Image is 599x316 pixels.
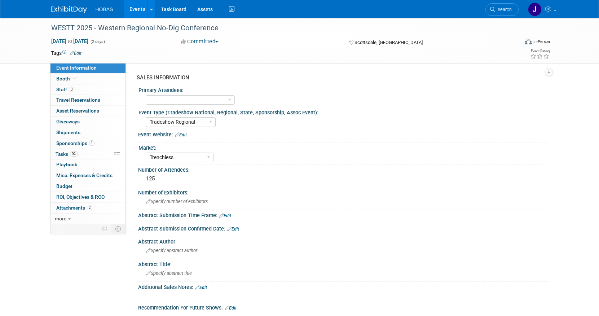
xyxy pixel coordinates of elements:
[56,151,78,157] span: Tasks
[87,205,92,210] span: 2
[138,236,549,245] div: Abstract Author:
[55,216,66,221] span: more
[50,127,125,138] a: Shipments
[50,159,125,170] a: Playbook
[56,162,77,167] span: Playbook
[73,76,77,80] i: Booth reservation complete
[96,6,113,12] span: HOBAS
[225,306,237,311] a: Edit
[50,149,125,159] a: Tasks0%
[138,302,549,312] div: Recommendation For Future Shows:
[50,117,125,127] a: Giveaways
[56,65,97,71] span: Event Information
[175,132,187,137] a: Edit
[144,173,543,184] div: 125
[195,285,207,290] a: Edit
[56,97,100,103] span: Travel Reservations
[50,214,125,224] a: more
[90,39,105,44] span: (2 days)
[50,95,125,105] a: Travel Reservations
[530,49,550,53] div: Event Rating
[70,151,78,157] span: 0%
[56,76,78,82] span: Booth
[56,87,74,92] span: Staff
[146,271,192,276] span: Specify abstract title
[56,140,94,146] span: Sponsorships
[50,84,125,95] a: Staff3
[56,108,99,114] span: Asset Reservations
[495,7,512,12] span: Search
[485,3,519,16] a: Search
[51,6,87,13] img: ExhibitDay
[137,74,543,82] div: SALES INFORMATION
[50,192,125,202] a: ROI, Objectives & ROO
[56,119,80,124] span: Giveaways
[50,74,125,84] a: Booth
[138,85,545,94] div: Primary Attendees:
[50,181,125,192] a: Budget
[51,38,89,44] span: [DATE] [DATE]
[66,38,73,44] span: to
[138,107,545,116] div: Event Type (Tradeshow National, Regional, State, Sponsorship, Assoc Event):
[138,164,549,174] div: Number of Attendees:
[138,259,549,268] div: Abstract Title:
[146,199,208,204] span: Specify number of exhibitors
[50,63,125,73] a: Event Information
[476,38,550,48] div: Event Format
[56,205,92,211] span: Attachments
[138,142,545,152] div: Market:
[111,224,125,233] td: Toggle Event Tabs
[49,22,508,35] div: WESTT 2025 - Western Regional No-Dig Conference
[354,40,423,45] span: Scottsdale, [GEOGRAPHIC_DATA]
[146,248,197,253] span: Specify abstract author
[138,223,549,233] div: Abstract Submission Confirmed Date:
[70,51,82,56] a: Edit
[69,87,74,92] span: 3
[138,210,549,219] div: Abstract Submission Time Frame:
[219,213,231,218] a: Edit
[227,227,239,232] a: Edit
[50,203,125,213] a: Attachments2
[50,138,125,149] a: Sponsorships1
[525,39,532,44] img: Format-Inperson.png
[51,49,82,57] td: Tags
[138,129,549,139] div: Event Website:
[533,39,550,44] div: In-Person
[98,224,111,233] td: Personalize Event Tab Strip
[56,130,80,135] span: Shipments
[56,183,72,189] span: Budget
[50,170,125,181] a: Misc. Expenses & Credits
[89,140,94,146] span: 1
[528,3,542,16] img: Jennifer Jensen
[56,172,113,178] span: Misc. Expenses & Credits
[50,106,125,116] a: Asset Reservations
[178,38,221,45] button: Committed
[56,194,105,200] span: ROI, Objectives & ROO
[138,282,549,291] div: Additional Sales Notes:
[138,187,549,196] div: Number of Exhibitors:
